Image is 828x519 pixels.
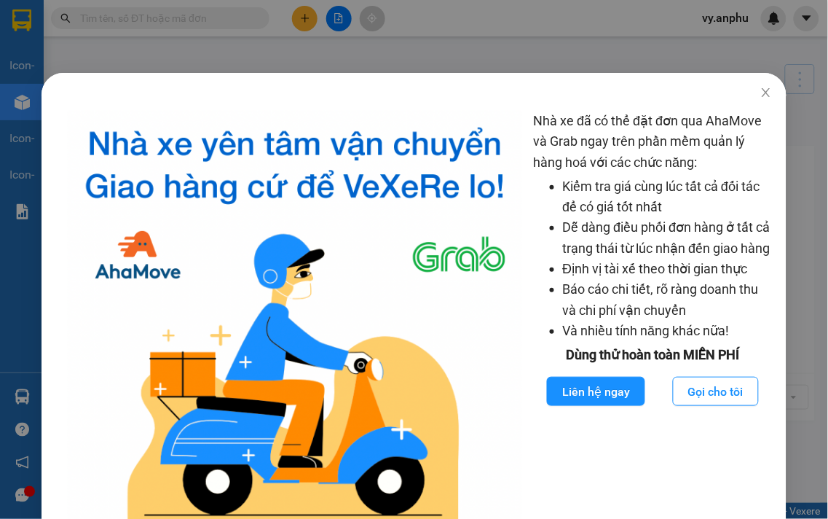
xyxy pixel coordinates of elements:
[562,383,630,401] span: Liên hệ ngay
[562,259,772,279] li: Định vị tài xế theo thời gian thực
[533,345,772,365] div: Dùng thử hoàn toàn MIỄN PHÍ
[746,73,786,114] button: Close
[562,176,772,218] li: Kiểm tra giá cùng lúc tất cả đối tác để có giá tốt nhất
[760,87,772,98] span: close
[687,383,743,401] span: Gọi cho tôi
[547,377,645,406] button: Liên hệ ngay
[562,217,772,259] li: Dễ dàng điều phối đơn hàng ở tất cả trạng thái từ lúc nhận đến giao hàng
[562,321,772,341] li: Và nhiều tính năng khác nữa!
[672,377,758,406] button: Gọi cho tôi
[562,279,772,321] li: Báo cáo chi tiết, rõ ràng doanh thu và chi phí vận chuyển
